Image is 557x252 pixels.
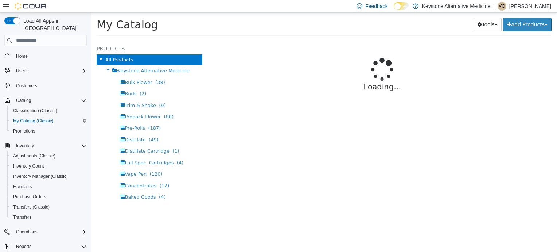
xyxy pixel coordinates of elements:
[10,117,87,125] span: My Catalog (Classic)
[10,152,87,160] span: Adjustments (Classic)
[73,101,82,107] span: (80)
[7,182,90,192] button: Manifests
[10,182,87,191] span: Manifests
[1,80,90,91] button: Customers
[10,172,87,181] span: Inventory Manager (Classic)
[1,141,90,151] button: Inventory
[7,126,90,136] button: Promotions
[13,108,57,114] span: Classification (Classic)
[16,83,37,89] span: Customers
[365,3,387,10] span: Feedback
[7,212,90,222] button: Transfers
[13,141,37,150] button: Inventory
[7,202,90,212] button: Transfers (Classic)
[10,117,57,125] a: My Catalog (Classic)
[34,101,70,107] span: Prepack Flower
[13,153,55,159] span: Adjustments (Classic)
[7,171,90,182] button: Inventory Manager (Classic)
[16,68,27,74] span: Users
[34,90,65,95] span: Trim & Shake
[13,51,87,61] span: Home
[382,5,410,19] button: Tools
[34,67,61,72] span: Bulk Flower
[13,242,34,251] button: Reports
[34,147,82,153] span: Full Spec. Cartridges
[16,53,28,59] span: Home
[10,162,47,171] a: Inventory Count
[1,95,90,106] button: Catalog
[16,229,38,235] span: Operations
[68,90,74,95] span: (9)
[13,96,87,105] span: Catalog
[5,5,67,18] span: My Catalog
[13,128,35,134] span: Promotions
[10,106,87,115] span: Classification (Classic)
[59,159,71,164] span: (120)
[13,184,32,190] span: Manifests
[13,81,87,90] span: Customers
[27,55,98,61] span: Keystone Alternative Medicine
[34,135,78,141] span: Distillate Cartridge
[10,192,49,201] a: Purchase Orders
[509,2,551,11] p: [PERSON_NAME]
[10,162,87,171] span: Inventory Count
[13,163,44,169] span: Inventory Count
[498,2,506,11] div: Victoria Ortiz
[7,151,90,161] button: Adjustments (Classic)
[10,182,35,191] a: Manifests
[13,66,87,75] span: Users
[10,152,58,160] a: Adjustments (Classic)
[10,172,71,181] a: Inventory Manager (Classic)
[10,203,52,211] a: Transfers (Classic)
[16,244,31,249] span: Reports
[7,161,90,171] button: Inventory Count
[1,241,90,252] button: Reports
[13,96,34,105] button: Catalog
[13,81,40,90] a: Customers
[10,213,34,222] a: Transfers
[1,227,90,237] button: Operations
[10,127,87,135] span: Promotions
[1,51,90,61] button: Home
[13,52,31,61] a: Home
[20,17,87,32] span: Load All Apps in [GEOGRAPHIC_DATA]
[493,2,495,11] p: |
[57,112,70,118] span: (187)
[1,66,90,76] button: Users
[34,170,65,176] span: Concentrates
[144,69,439,80] p: Loading...
[10,203,87,211] span: Transfers (Classic)
[48,78,55,84] span: (2)
[13,204,50,210] span: Transfers (Classic)
[499,2,505,11] span: VO
[15,3,47,10] img: Cova
[7,192,90,202] button: Purchase Orders
[13,66,30,75] button: Users
[412,5,460,19] button: Add Products
[10,106,60,115] a: Classification (Classic)
[16,143,34,149] span: Inventory
[13,118,54,124] span: My Catalog (Classic)
[13,194,46,200] span: Purchase Orders
[7,106,90,116] button: Classification (Classic)
[34,124,54,130] span: Distillate
[13,173,68,179] span: Inventory Manager (Classic)
[5,31,111,40] h5: Products
[422,2,491,11] p: Keystone Alternative Medicine
[13,228,40,236] button: Operations
[64,67,74,72] span: (38)
[10,127,38,135] a: Promotions
[13,214,31,220] span: Transfers
[34,112,54,118] span: Pre-Rolls
[13,242,87,251] span: Reports
[13,228,87,236] span: Operations
[14,44,42,50] span: All Products
[10,213,87,222] span: Transfers
[81,135,88,141] span: (1)
[13,141,87,150] span: Inventory
[69,170,78,176] span: (12)
[58,124,67,130] span: (49)
[34,78,45,84] span: Buds
[34,182,65,187] span: Baked Goods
